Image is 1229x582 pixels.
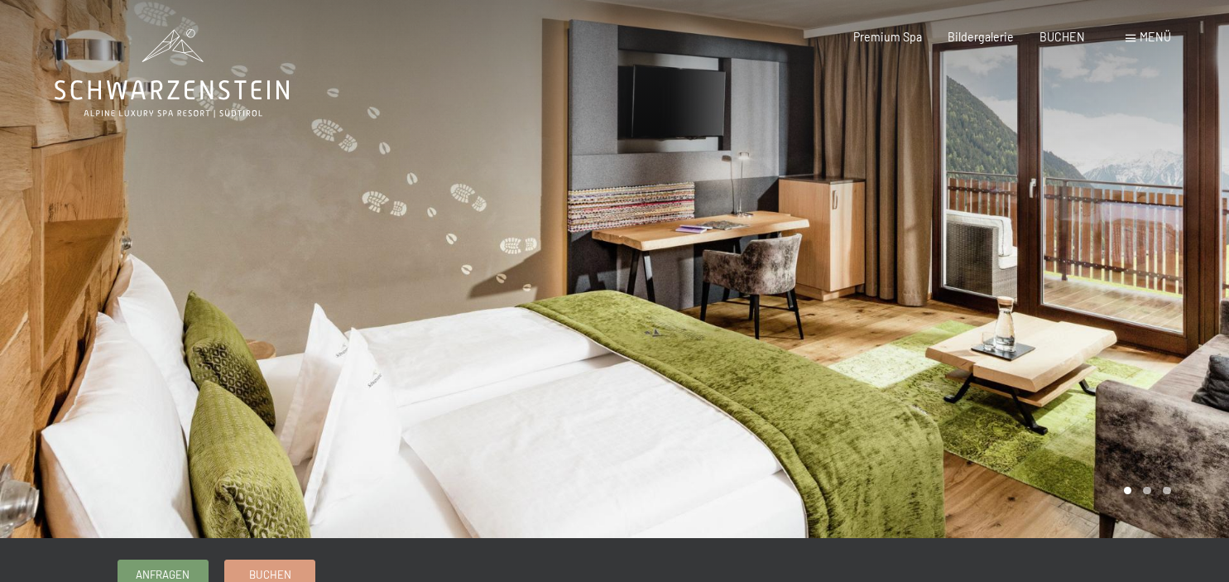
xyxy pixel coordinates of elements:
[136,567,190,582] span: Anfragen
[948,30,1014,44] a: Bildergalerie
[1039,30,1085,44] a: BUCHEN
[1140,30,1171,44] span: Menü
[249,567,291,582] span: Buchen
[853,30,922,44] a: Premium Spa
